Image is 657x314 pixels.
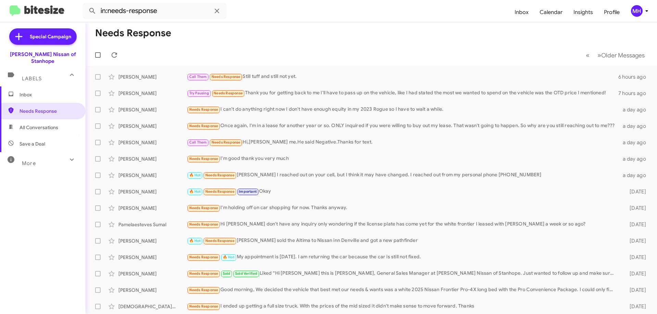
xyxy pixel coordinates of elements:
div: [DATE] [619,303,652,310]
div: I can't do anything right now I don't have enough equity in my 2023 Rogue so I have to wait a while. [187,106,619,113]
span: 🔥 Hot [189,238,201,243]
a: Insights [568,2,598,22]
h1: Needs Response [95,28,171,39]
div: Thank you for getting back to me I'll have to pass up on the vehicle, like I had stated the most ... [187,89,618,97]
span: Needs Response [189,304,218,309]
div: [PERSON_NAME] [118,90,187,97]
div: a day ago [619,123,652,129]
div: [PERSON_NAME] sold the Altima to Nissan inn Denville and got a new pathfinder [187,237,619,245]
span: Needs Response [205,238,234,243]
button: MH [625,5,649,17]
button: Previous [582,48,594,62]
div: I'm good thank you very much [187,155,619,163]
span: Needs Response [189,107,218,112]
div: [DATE] [619,287,652,293]
div: [PERSON_NAME] I reached out on your cell, but I think it may have changed. I reached out from my ... [187,171,619,179]
span: Needs Response [189,124,218,128]
div: I'm holding off on car shopping for now. Thanks anyway. [187,204,619,212]
span: Needs Response [189,222,218,227]
span: Important [239,189,257,194]
div: [DEMOGRAPHIC_DATA][PERSON_NAME] [118,303,187,310]
span: Sold [223,271,231,276]
div: [PERSON_NAME] [118,106,187,113]
div: [DATE] [619,188,652,195]
span: Sold Verified [235,271,258,276]
span: Call Them [189,74,207,79]
div: [PERSON_NAME] [118,139,187,146]
div: [PERSON_NAME] [118,73,187,80]
div: a day ago [619,155,652,162]
div: My appointment is [DATE]. I am returning the car because the car is still not fixed. [187,253,619,261]
div: I ended up getting a full size truck. With the prices of the mid sized it didn't make sense to mo... [187,302,619,310]
button: Next [593,48,649,62]
span: Needs Response [189,156,218,161]
div: [PERSON_NAME] [118,270,187,277]
input: Search [83,3,227,19]
div: a day ago [619,139,652,146]
div: [PERSON_NAME] [118,287,187,293]
span: Needs Response [205,173,234,177]
span: Needs Response [189,255,218,259]
div: Okay [187,188,619,195]
a: Calendar [534,2,568,22]
span: 🔥 Hot [189,189,201,194]
span: « [586,51,590,59]
div: 6 hours ago [618,73,652,80]
div: [PERSON_NAME] [118,155,187,162]
div: Still tuff and still not yet. [187,73,618,81]
a: Profile [598,2,625,22]
div: [PERSON_NAME] [118,188,187,195]
a: Inbox [509,2,534,22]
div: [PERSON_NAME] [118,205,187,211]
div: MH [631,5,643,17]
span: Special Campaign [30,33,71,40]
div: Hi [PERSON_NAME] don't have any inquiry only wondering if the license plate has come yet for the ... [187,220,619,228]
span: Labels [22,76,42,82]
div: Good morning, We decided the vehicle that best met our needs & wants was a white 2025 Nissan Fron... [187,286,619,294]
span: Needs Response [189,206,218,210]
span: Try Pausing [189,91,209,95]
span: Needs Response [211,74,241,79]
nav: Page navigation example [582,48,649,62]
span: Needs Response [20,108,78,114]
span: » [597,51,601,59]
div: [PERSON_NAME] [118,254,187,261]
div: Liked “Hi [PERSON_NAME] this is [PERSON_NAME], General Sales Manager at [PERSON_NAME] Nissan of S... [187,270,619,277]
span: 🔥 Hot [223,255,234,259]
div: a day ago [619,106,652,113]
div: [PERSON_NAME] [118,172,187,179]
a: Special Campaign [9,28,77,45]
span: Needs Response [189,288,218,292]
span: Needs Response [205,189,234,194]
span: Inbox [20,91,78,98]
div: Once again, I'm in a lease for another year or so. ONLY inquired if you were willing to buy out m... [187,122,619,130]
div: a day ago [619,172,652,179]
div: [DATE] [619,237,652,244]
span: 🔥 Hot [189,173,201,177]
div: Hi,[PERSON_NAME] me.He said Negative.Thanks for text. [187,138,619,146]
span: Needs Response [211,140,241,145]
span: Needs Response [189,271,218,276]
div: [DATE] [619,270,652,277]
div: [PERSON_NAME] [118,237,187,244]
span: More [22,160,36,166]
span: Call Them [189,140,207,145]
div: [DATE] [619,254,652,261]
span: Older Messages [601,52,645,59]
span: All Conversations [20,124,58,131]
div: Pamelaesteves Sumal [118,221,187,228]
span: Save a Deal [20,140,45,147]
div: [DATE] [619,205,652,211]
span: Needs Response [214,91,243,95]
div: [DATE] [619,221,652,228]
div: 7 hours ago [618,90,652,97]
div: [PERSON_NAME] [118,123,187,129]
